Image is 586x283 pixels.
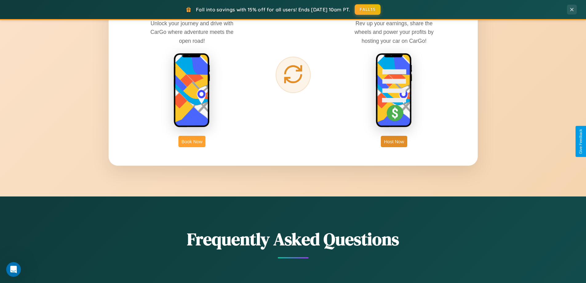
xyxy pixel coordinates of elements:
img: rent phone [173,53,210,128]
button: FALL15 [355,4,381,15]
img: host phone [376,53,413,128]
p: Rev up your earnings, share the wheels and power your profits by hosting your car on CarGo! [348,19,440,45]
h2: Frequently Asked Questions [109,227,478,251]
div: Give Feedback [579,129,583,154]
button: Host Now [381,136,407,147]
p: Unlock your journey and drive with CarGo where adventure meets the open road! [146,19,238,45]
button: Book Now [178,136,205,147]
iframe: Intercom live chat [6,262,21,277]
span: Fall into savings with 15% off for all users! Ends [DATE] 10am PT. [196,6,350,13]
